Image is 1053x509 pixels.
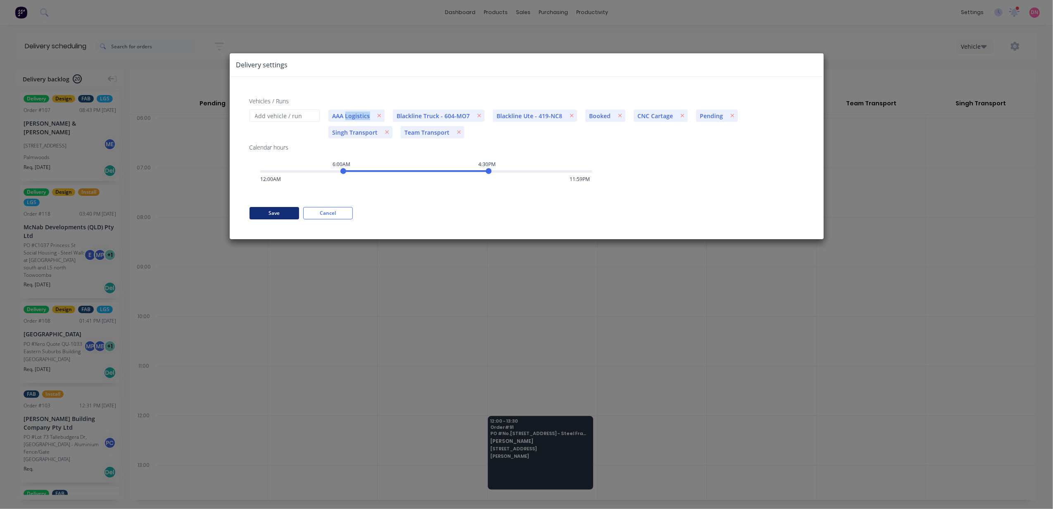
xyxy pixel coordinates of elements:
h5: Delivery settings [236,60,288,70]
button: Cancel [303,207,353,219]
label: Calendar hours [250,143,289,152]
button: Save [250,207,299,219]
label: Vehicles / Runs [250,97,289,105]
span: Booked [585,112,615,120]
span: CNC Cartage [634,112,677,120]
div: 4:30PM [478,161,496,168]
span: Pending [696,112,727,120]
div: 6:00AM [333,161,350,168]
span: 12:00AM [260,176,281,183]
span: Team Transport [401,128,454,137]
input: Add vehicle / run [250,109,320,122]
span: AAA Logistics [328,112,374,120]
span: 11:59PM [570,176,590,183]
span: Singh Transport [328,128,382,137]
span: Blackline Ute - 419-NC8 [493,112,567,120]
span: Blackline Truck - 604-MO7 [393,112,474,120]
